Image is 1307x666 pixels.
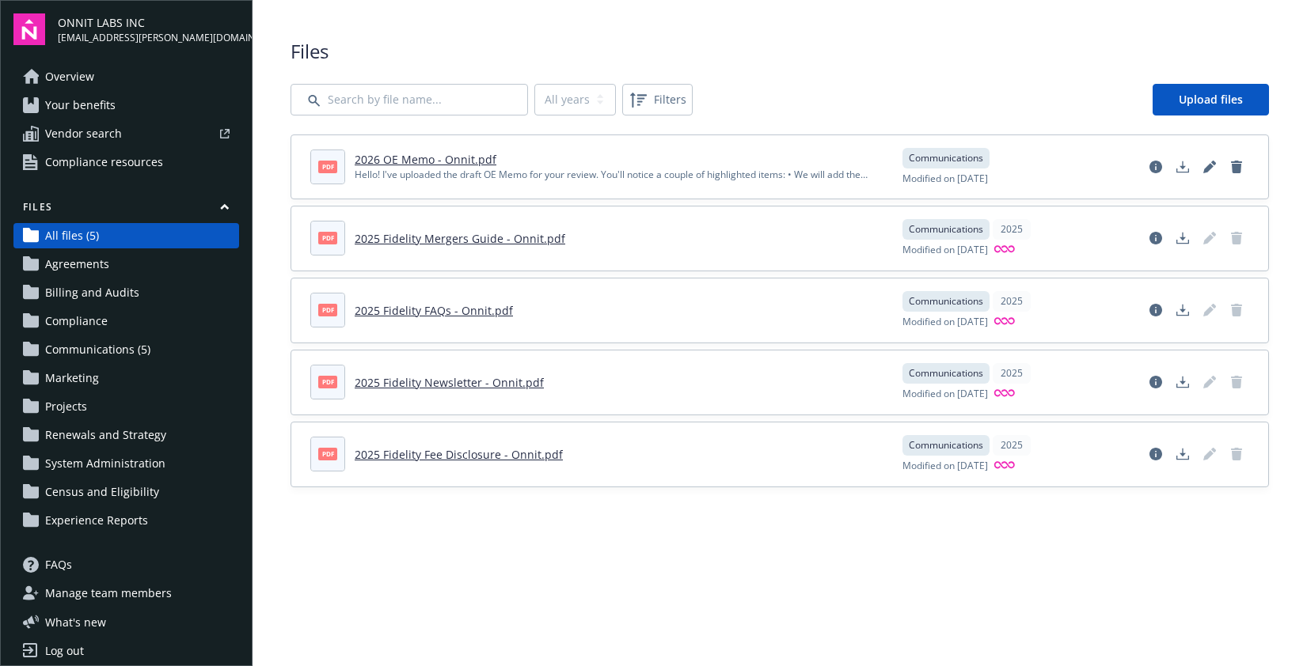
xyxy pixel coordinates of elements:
[45,479,159,505] span: Census and Eligibility
[45,394,87,419] span: Projects
[993,435,1031,456] div: 2025
[1143,154,1168,180] a: View file details
[1224,154,1249,180] a: Delete document
[355,231,565,246] a: 2025 Fidelity Mergers Guide - Onnit.pdf
[909,366,983,380] span: Communications
[13,200,239,220] button: Files
[318,304,337,316] span: pdf
[13,337,239,362] a: Communications (5)
[318,232,337,244] span: pdf
[291,38,1269,65] span: Files
[13,508,239,533] a: Experience Reports
[1143,225,1168,251] a: View file details
[13,121,239,146] a: Vendor search
[13,394,239,419] a: Projects
[318,161,337,172] span: pdf
[45,121,122,146] span: Vendor search
[13,280,239,305] a: Billing and Audits
[291,84,528,115] input: Search by file name...
[13,581,239,606] a: Manage team members
[1170,154,1195,180] a: Download document
[58,13,239,45] button: ONNIT LABS INC[EMAIL_ADDRESS][PERSON_NAME][DOMAIN_NAME]
[902,315,988,330] span: Modified on [DATE]
[45,252,109,277] span: Agreements
[45,614,106,630] span: What ' s new
[1170,297,1195,323] a: Download document
[45,422,166,448] span: Renewals and Strategy
[13,252,239,277] a: Agreements
[45,451,165,476] span: System Administration
[1224,225,1249,251] span: Delete document
[45,508,148,533] span: Experience Reports
[902,387,988,402] span: Modified on [DATE]
[1197,297,1222,323] span: Edit document
[45,638,84,664] div: Log out
[13,93,239,118] a: Your benefits
[45,223,99,248] span: All files (5)
[1170,441,1195,467] a: Download document
[1170,225,1195,251] a: Download document
[993,291,1031,312] div: 2025
[13,149,239,175] a: Compliance resources
[993,363,1031,384] div: 2025
[45,581,172,606] span: Manage team members
[1197,441,1222,467] span: Edit document
[318,376,337,388] span: pdf
[1197,225,1222,251] span: Edit document
[1153,84,1269,115] a: Upload files
[13,308,239,334] a: Compliance
[45,337,150,362] span: Communications (5)
[1143,297,1168,323] a: View file details
[909,151,983,165] span: Communications
[355,152,496,167] a: 2026 OE Memo - Onnit.pdf
[909,294,983,308] span: Communications
[1197,369,1222,395] span: Edit document
[622,84,693,115] button: Filters
[355,447,563,462] a: 2025 Fidelity Fee Disclosure - Onnit.pdf
[45,280,139,305] span: Billing and Audits
[355,375,544,390] a: 2025 Fidelity Newsletter - Onnit.pdf
[902,243,988,258] span: Modified on [DATE]
[1224,297,1249,323] span: Delete document
[45,93,116,118] span: Your benefits
[993,219,1031,240] div: 2025
[13,365,239,391] a: Marketing
[1143,441,1168,467] a: View file details
[13,552,239,577] a: FAQs
[58,31,239,45] span: [EMAIL_ADDRESS][PERSON_NAME][DOMAIN_NAME]
[45,365,99,391] span: Marketing
[902,172,988,186] span: Modified on [DATE]
[654,91,686,108] span: Filters
[13,614,131,630] button: What's new
[45,308,108,334] span: Compliance
[58,14,239,31] span: ONNIT LABS INC
[625,87,690,112] span: Filters
[909,222,983,237] span: Communications
[909,438,983,452] span: Communications
[13,451,239,476] a: System Administration
[13,13,45,45] img: navigator-logo.svg
[1179,92,1243,107] span: Upload files
[1224,369,1249,395] a: Delete document
[45,552,72,577] span: FAQs
[13,64,239,89] a: Overview
[902,459,988,474] span: Modified on [DATE]
[45,64,94,89] span: Overview
[355,168,883,182] div: Hello! I've uploaded the draft OE Memo for your review. You'll notice a couple of highlighted ite...
[45,149,163,175] span: Compliance resources
[355,303,513,318] a: 2025 Fidelity FAQs - Onnit.pdf
[13,479,239,505] a: Census and Eligibility
[1143,369,1168,395] a: View file details
[1170,369,1195,395] a: Download document
[1224,441,1249,467] span: Delete document
[1197,154,1222,180] a: Edit document
[13,223,239,248] a: All files (5)
[318,448,337,460] span: pdf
